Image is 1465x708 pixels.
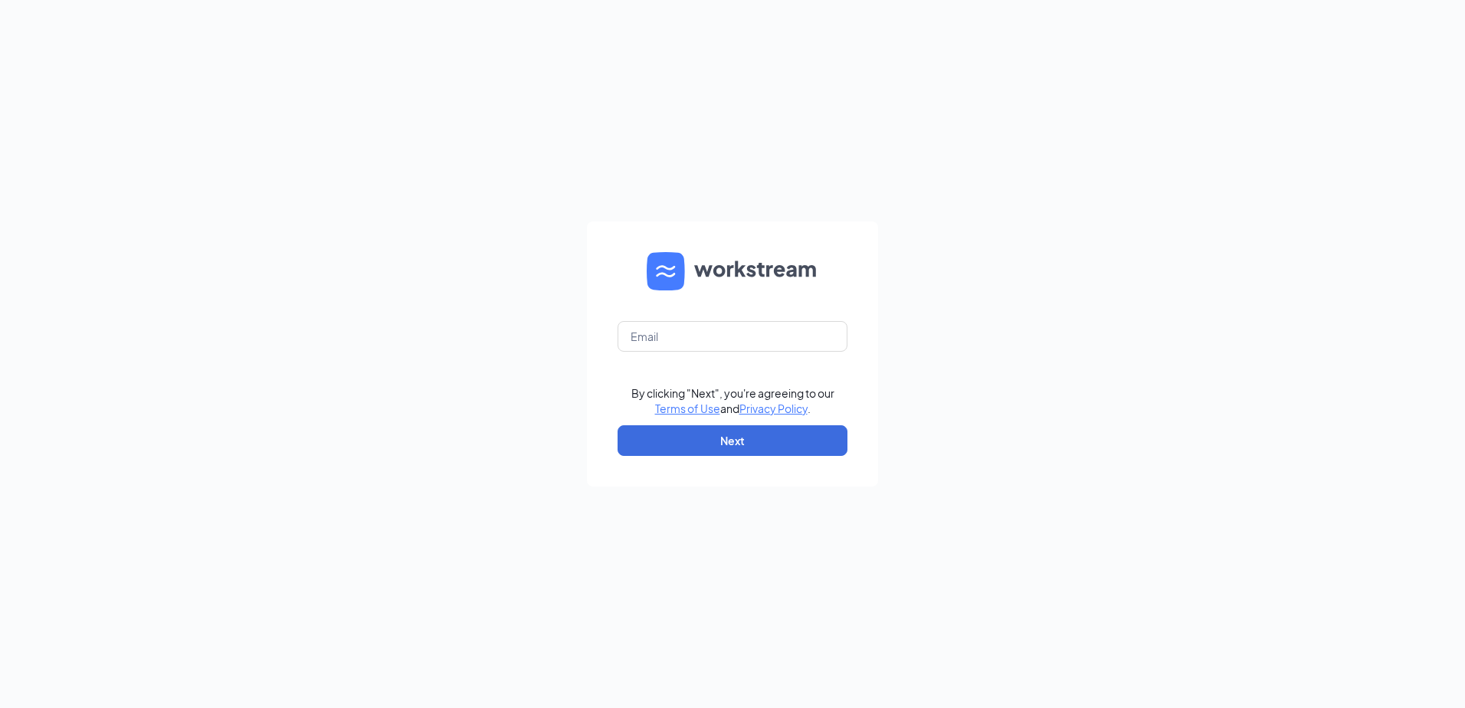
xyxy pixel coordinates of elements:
img: WS logo and Workstream text [647,252,818,290]
div: By clicking "Next", you're agreeing to our and . [631,385,834,416]
a: Privacy Policy [739,402,808,415]
input: Email [618,321,847,352]
a: Terms of Use [655,402,720,415]
button: Next [618,425,847,456]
